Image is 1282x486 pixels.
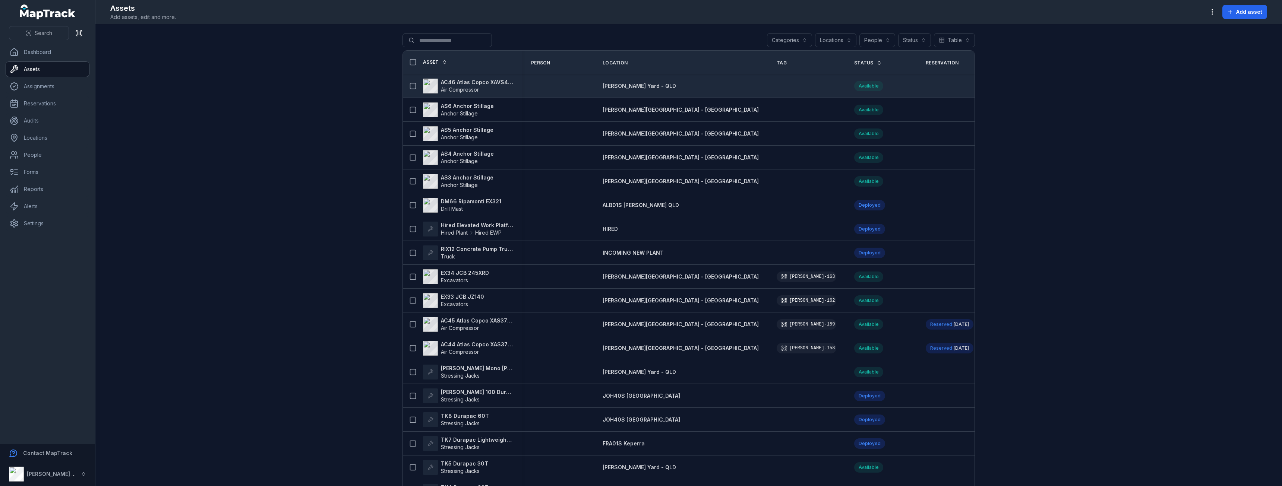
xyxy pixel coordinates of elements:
[6,79,89,94] a: Assignments
[6,62,89,77] a: Assets
[603,201,679,209] a: ALB01S [PERSON_NAME] QLD
[441,79,513,86] strong: AC46 Atlas Copco XAVS450
[110,3,176,13] h2: Assets
[854,176,883,187] div: Available
[603,226,618,232] span: HIRED
[854,295,883,306] div: Available
[441,222,513,229] strong: Hired Elevated Work Platform
[854,248,885,258] div: Deployed
[954,345,969,351] time: 9/15/2025, 12:00:00 AM
[603,464,676,471] a: [PERSON_NAME] Yard - QLD
[603,392,680,400] a: JOH40S [GEOGRAPHIC_DATA]
[854,81,883,91] div: Available
[423,245,513,260] a: RIX12 Concrete Pump TruckTruck
[423,198,501,213] a: DM66 Ripamonti EX321Drill Mast
[423,460,488,475] a: TK5 Durapac 30TStressing Jacks
[423,388,513,403] a: [PERSON_NAME] 100 Durapac 100TStressing Jacks
[926,319,973,330] a: Reserved[DATE]
[603,225,618,233] a: HIRED
[441,253,455,260] span: Truck
[6,113,89,128] a: Audits
[603,178,759,185] a: [PERSON_NAME][GEOGRAPHIC_DATA] - [GEOGRAPHIC_DATA]
[423,412,489,427] a: TK8 Durapac 60TStressing Jacks
[934,33,975,47] button: Table
[441,372,480,379] span: Stressing Jacks
[423,436,513,451] a: TK7 Durapac Lightweight 100TStressing Jacks
[441,277,468,283] span: Excavators
[6,199,89,214] a: Alerts
[603,416,680,423] a: JOH40S [GEOGRAPHIC_DATA]
[423,126,493,141] a: AS5 Anchor StillageAnchor Stillage
[603,344,759,352] a: [PERSON_NAME][GEOGRAPHIC_DATA] - [GEOGRAPHIC_DATA]
[441,444,480,450] span: Stressing Jacks
[110,13,176,21] span: Add assets, edit and more.
[441,110,478,117] span: Anchor Stillage
[6,45,89,60] a: Dashboard
[603,130,759,137] a: [PERSON_NAME][GEOGRAPHIC_DATA] - [GEOGRAPHIC_DATA]
[603,202,679,208] span: ALB01S [PERSON_NAME] QLD
[441,460,488,467] strong: TK5 Durapac 30T
[777,295,836,306] div: [PERSON_NAME]-162
[441,134,478,140] span: Anchor Stillage
[6,165,89,180] a: Forms
[441,269,489,277] strong: EX34 JCB 245XRD
[441,158,478,164] span: Anchor Stillage
[441,325,479,331] span: Air Compressor
[854,367,883,377] div: Available
[603,250,664,256] span: INCOMING NEW PLANT
[475,229,502,236] span: Hired EWP
[441,468,480,474] span: Stressing Jacks
[603,393,680,399] span: JOH40S [GEOGRAPHIC_DATA]
[441,182,478,188] span: Anchor Stillage
[441,174,493,181] strong: AS3 Anchor Stillage
[6,130,89,145] a: Locations
[423,341,513,356] a: AC44 Atlas Copco XAS375TAAir Compressor
[603,321,759,328] a: [PERSON_NAME][GEOGRAPHIC_DATA] - [GEOGRAPHIC_DATA]
[441,396,480,403] span: Stressing Jacks
[1236,8,1262,16] span: Add asset
[423,293,484,308] a: EX33 JCB JZ140Excavators
[6,182,89,197] a: Reports
[603,178,759,184] span: [PERSON_NAME][GEOGRAPHIC_DATA] - [GEOGRAPHIC_DATA]
[603,249,664,257] a: INCOMING NEW PLANT
[603,82,676,90] a: [PERSON_NAME] Yard - QLD
[441,102,494,110] strong: AS6 Anchor Stillage
[854,200,885,210] div: Deployed
[441,301,468,307] span: Excavators
[423,79,513,93] a: AC46 Atlas Copco XAVS450Air Compressor
[603,273,759,280] a: [PERSON_NAME][GEOGRAPHIC_DATA] - [GEOGRAPHIC_DATA]
[603,440,645,447] span: FRA01S Keperra
[441,229,468,236] span: Hired Plant
[854,462,883,473] div: Available
[603,154,759,161] a: [PERSON_NAME][GEOGRAPHIC_DATA] - [GEOGRAPHIC_DATA]
[603,273,759,280] span: [PERSON_NAME][GEOGRAPHIC_DATA] - [GEOGRAPHIC_DATA]
[531,60,550,66] span: Person
[6,96,89,111] a: Reservations
[423,102,494,117] a: AS6 Anchor StillageAnchor Stillage
[441,420,480,426] span: Stressing Jacks
[23,450,72,456] strong: Contact MapTrack
[603,368,676,376] a: [PERSON_NAME] Yard - QLD
[441,293,484,301] strong: EX33 JCB JZ140
[926,343,973,353] div: Reserved
[603,345,759,351] span: [PERSON_NAME][GEOGRAPHIC_DATA] - [GEOGRAPHIC_DATA]
[441,349,479,355] span: Air Compressor
[6,147,89,162] a: People
[854,60,882,66] a: Status
[6,216,89,231] a: Settings
[603,83,676,89] span: [PERSON_NAME] Yard - QLD
[854,271,883,282] div: Available
[854,414,885,425] div: Deployed
[815,33,856,47] button: Locations
[423,317,513,332] a: AC45 Atlas Copco XAS375TAAir Compressor
[423,222,513,236] a: Hired Elevated Work PlatformHired PlantHired EWP
[926,60,959,66] span: Reservation
[854,105,883,115] div: Available
[603,60,628,66] span: Location
[603,297,759,304] a: [PERSON_NAME][GEOGRAPHIC_DATA] - [GEOGRAPHIC_DATA]
[603,416,680,423] span: JOH40S [GEOGRAPHIC_DATA]
[603,369,676,375] span: [PERSON_NAME] Yard - QLD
